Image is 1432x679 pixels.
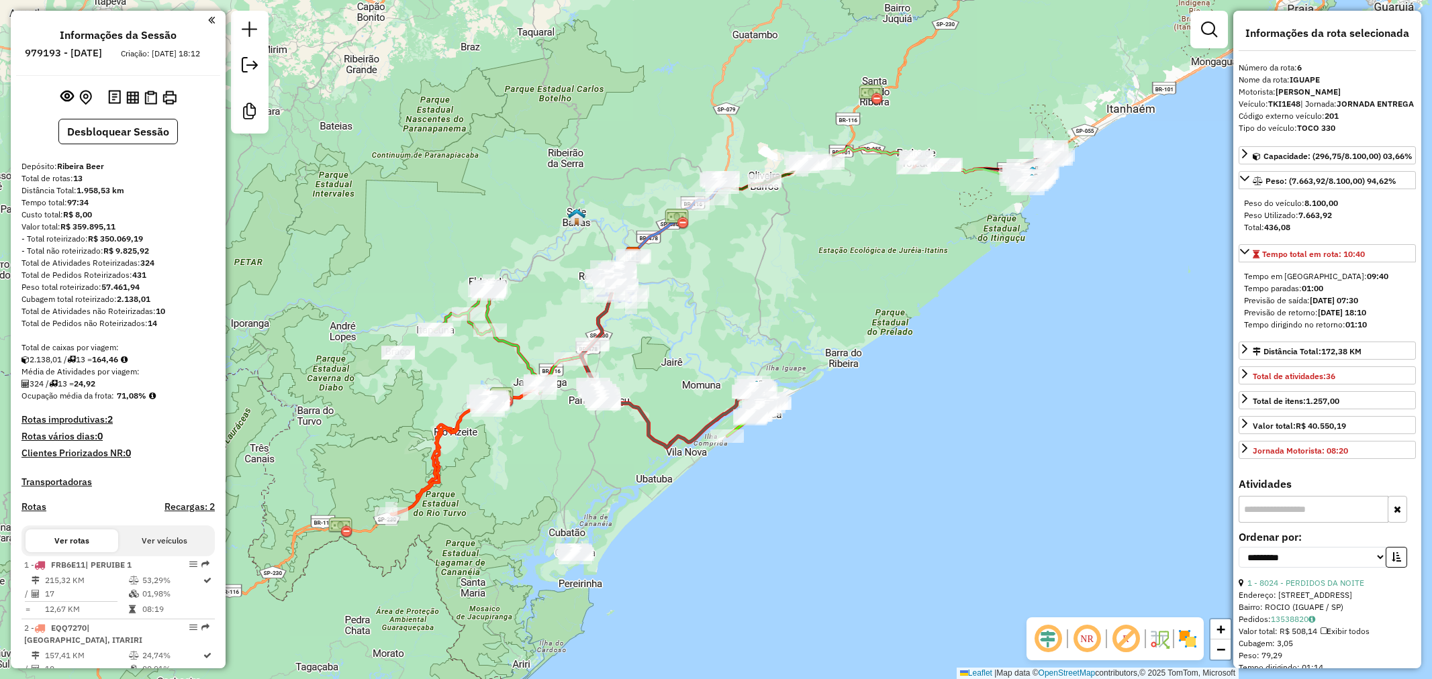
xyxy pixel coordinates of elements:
[1297,123,1335,133] strong: TOCO 330
[1032,623,1064,655] span: Ocultar deslocamento
[558,543,591,557] div: Atividade não roteirizada - JS PEIXARIA E LANCHO
[24,603,31,616] td: =
[126,447,131,459] strong: 0
[156,306,165,316] strong: 10
[1210,619,1231,639] a: Zoom in
[24,587,31,600] td: /
[32,665,40,673] i: Total de Atividades
[129,665,139,673] i: % de utilização da cubagem
[21,293,215,305] div: Cubagem total roteirizado:
[559,551,592,564] div: Atividade não roteirizada - JOSE MANOEL
[1276,87,1341,97] strong: [PERSON_NAME]
[21,305,215,317] div: Total de Atividades não Roteirizadas:
[665,207,689,231] img: PEDAGIO JUQUIA
[21,221,215,233] div: Valor total:
[132,270,146,280] strong: 431
[994,668,996,678] span: |
[1149,628,1170,649] img: Fluxo de ruas
[140,258,154,268] strong: 324
[21,414,215,425] h4: Rotas improdutivas:
[44,603,128,616] td: 12,67 KM
[21,501,46,513] a: Rotas
[1321,346,1362,356] span: 172,38 KM
[21,380,30,388] i: Total de Atividades
[73,173,83,183] strong: 13
[21,390,114,401] span: Ocupação média da frota:
[1196,16,1223,43] a: Exibir filtros
[21,257,215,269] div: Total de Atividades Roteirizadas:
[21,431,215,442] h4: Rotas vários dias:
[1298,210,1332,220] strong: 7.663,92
[1262,249,1365,259] span: Tempo total em rota: 10:40
[115,48,205,60] div: Criação: [DATE] 18:12
[1239,601,1416,613] div: Bairro: ROCIO (IGUAPE / SP)
[1300,99,1414,109] span: | Jornada:
[1023,173,1041,191] img: Peruibe
[44,574,128,587] td: 215,32 KM
[142,649,202,662] td: 24,74%
[1239,171,1416,189] a: Peso: (7.663,92/8.100,00) 94,62%
[142,574,202,587] td: 53,29%
[960,668,992,678] a: Leaflet
[1244,282,1411,295] div: Tempo paradas:
[1325,111,1339,121] strong: 201
[1244,270,1411,282] div: Tempo em [GEOGRAPHIC_DATA]:
[568,208,585,225] img: Sete Barras
[1239,265,1416,336] div: Tempo total em rota: 10:40
[57,161,104,171] strong: Ribeira Beer
[560,547,593,561] div: Atividade não roteirizada - PIT STOP CANANEIA
[1306,396,1339,406] strong: 1.257,00
[44,662,128,676] td: 10
[1239,122,1416,134] div: Tipo do veículo:
[1263,151,1413,161] span: Capacidade: (296,75/8.100,00) 03,66%
[1297,62,1302,72] strong: 6
[1110,623,1142,655] span: Exibir rótulo
[1239,649,1416,662] div: Peso: 79,29
[1253,346,1362,358] div: Distância Total:
[1296,421,1346,431] strong: R$ 40.550,19
[1244,221,1411,233] div: Total:
[1239,86,1416,98] div: Motorista:
[236,98,263,128] a: Criar modelo
[1239,62,1416,74] div: Número da rota:
[555,543,589,557] div: Atividade não roteirizada - ADILSON NASCIMENTO
[1253,371,1335,381] span: Total de atividades:
[21,172,215,185] div: Total de rotas:
[51,623,87,633] span: EQQ7270
[121,356,128,364] i: Meta Caixas/viagem: 1,00 Diferença: 163,46
[1304,198,1338,208] strong: 8.100,00
[1177,628,1198,649] img: Exibir/Ocultar setores
[1239,74,1416,86] div: Nome da rota:
[67,197,89,207] strong: 97:34
[1239,391,1416,409] a: Total de itens:1.257,00
[1247,578,1364,588] a: 1 - 8024 - PERDIDOS DA NOITE
[559,547,593,560] div: Atividade não roteirizada - DROGA VIVA
[561,547,594,561] div: Atividade não roteirizada - PIT STOP CANANEIA
[21,281,215,293] div: Peso total roteirizado:
[67,356,76,364] i: Total de rotas
[21,366,215,378] div: Média de Atividades por viagem:
[21,233,215,245] div: - Total roteirizado:
[21,245,215,257] div: - Total não roteirizado:
[748,380,765,397] img: Iguape
[103,246,149,256] strong: R$ 9.825,92
[21,209,215,221] div: Custo total:
[1024,166,1041,183] img: Peruibe
[1302,283,1323,293] strong: 01:00
[49,380,58,388] i: Total de rotas
[1239,589,1416,601] div: Endereço: [STREET_ADDRESS]
[957,668,1239,679] div: Map data © contributors,© 2025 TomTom, Microsoft
[21,448,215,459] h4: Clientes Priorizados NR:
[142,603,202,616] td: 08:19
[142,662,202,676] td: 00,91%
[85,560,132,570] span: | PERUIBE 1
[381,346,415,359] div: Atividade não roteirizada - MERCADO SALES
[1318,307,1366,317] strong: [DATE] 18:10
[201,623,209,631] em: Rota exportada
[1264,222,1290,232] strong: 436,08
[1367,271,1388,281] strong: 09:40
[21,317,215,329] div: Total de Pedidos não Roteirizados:
[189,623,197,631] em: Opções
[1253,420,1346,432] div: Valor total:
